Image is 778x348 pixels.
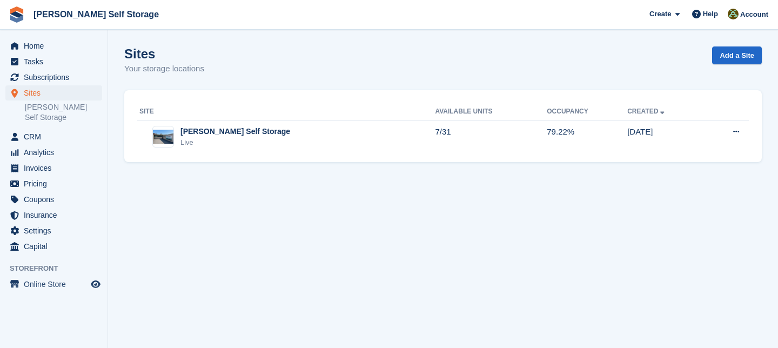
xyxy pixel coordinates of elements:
[24,176,89,191] span: Pricing
[627,108,667,115] a: Created
[24,70,89,85] span: Subscriptions
[25,102,102,123] a: [PERSON_NAME] Self Storage
[5,54,102,69] a: menu
[5,129,102,144] a: menu
[10,263,108,274] span: Storefront
[24,145,89,160] span: Analytics
[5,208,102,223] a: menu
[24,38,89,53] span: Home
[5,38,102,53] a: menu
[124,46,204,61] h1: Sites
[547,120,627,153] td: 79.22%
[24,129,89,144] span: CRM
[24,85,89,101] span: Sites
[5,70,102,85] a: menu
[435,103,547,121] th: Available Units
[5,223,102,238] a: menu
[180,126,290,137] div: [PERSON_NAME] Self Storage
[137,103,435,121] th: Site
[24,160,89,176] span: Invoices
[5,277,102,292] a: menu
[9,6,25,23] img: stora-icon-8386f47178a22dfd0bd8f6a31ec36ba5ce8667c1dd55bd0f319d3a0aa187defe.svg
[712,46,762,64] a: Add a Site
[5,192,102,207] a: menu
[547,103,627,121] th: Occupancy
[24,192,89,207] span: Coupons
[728,9,739,19] img: Karl
[24,54,89,69] span: Tasks
[24,223,89,238] span: Settings
[627,120,704,153] td: [DATE]
[24,208,89,223] span: Insurance
[29,5,163,23] a: [PERSON_NAME] Self Storage
[5,85,102,101] a: menu
[24,239,89,254] span: Capital
[703,9,718,19] span: Help
[740,9,768,20] span: Account
[124,63,204,75] p: Your storage locations
[5,160,102,176] a: menu
[5,176,102,191] a: menu
[649,9,671,19] span: Create
[5,145,102,160] a: menu
[180,137,290,148] div: Live
[153,130,173,144] img: Image of Shaw Self Storage site
[24,277,89,292] span: Online Store
[89,278,102,291] a: Preview store
[5,239,102,254] a: menu
[435,120,547,153] td: 7/31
